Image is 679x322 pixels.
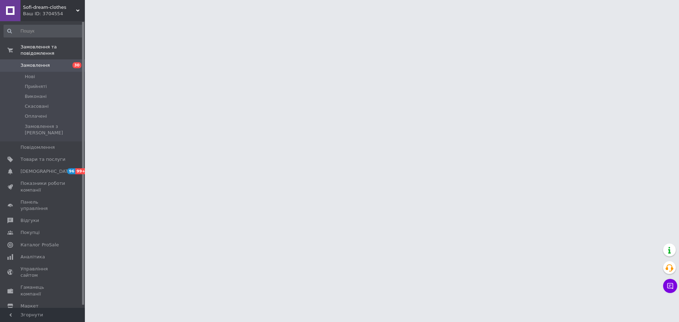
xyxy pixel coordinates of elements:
[25,103,49,110] span: Скасовані
[21,199,65,212] span: Панель управління
[21,144,55,151] span: Повідомлення
[21,44,85,57] span: Замовлення та повідомлення
[25,83,47,90] span: Прийняті
[21,242,59,248] span: Каталог ProSale
[25,93,47,100] span: Виконані
[21,180,65,193] span: Показники роботи компанії
[23,4,76,11] span: Sofi-dream-clothes
[21,266,65,279] span: Управління сайтом
[663,279,677,293] button: Чат з покупцем
[21,168,73,175] span: [DEMOGRAPHIC_DATA]
[21,229,40,236] span: Покупці
[21,217,39,224] span: Відгуки
[25,113,47,119] span: Оплачені
[23,11,85,17] div: Ваш ID: 3704554
[25,74,35,80] span: Нові
[72,62,81,68] span: 30
[75,168,87,174] span: 99+
[4,25,83,37] input: Пошук
[21,62,50,69] span: Замовлення
[21,156,65,163] span: Товари та послуги
[25,123,83,136] span: Замовлення з [PERSON_NAME]
[67,168,75,174] span: 96
[21,303,39,309] span: Маркет
[21,254,45,260] span: Аналітика
[21,284,65,297] span: Гаманець компанії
